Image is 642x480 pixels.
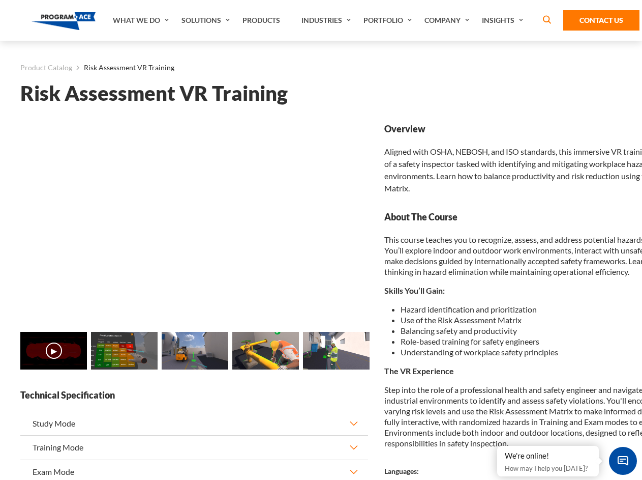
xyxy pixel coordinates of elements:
[232,332,299,370] img: Risk Assessment VR Training - Preview 3
[303,332,370,370] img: Risk Assessment VR Training - Preview 4
[20,123,368,319] iframe: Risk Assessment VR Training - Video 0
[20,436,368,459] button: Training Mode
[162,332,228,370] img: Risk Assessment VR Training - Preview 2
[91,332,158,370] img: Risk Assessment VR Training - Preview 1
[384,467,419,475] strong: Languages:
[20,332,87,370] img: Risk Assessment VR Training - Video 0
[46,343,62,359] button: ▶
[32,12,96,30] img: Program-Ace
[563,10,639,31] a: Contact Us
[20,61,72,74] a: Product Catalog
[505,451,591,461] div: We're online!
[505,462,591,474] p: How may I help you [DATE]?
[72,61,174,74] li: Risk Assessment VR Training
[609,447,637,475] span: Chat Widget
[20,412,368,435] button: Study Mode
[20,389,368,402] strong: Technical Specification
